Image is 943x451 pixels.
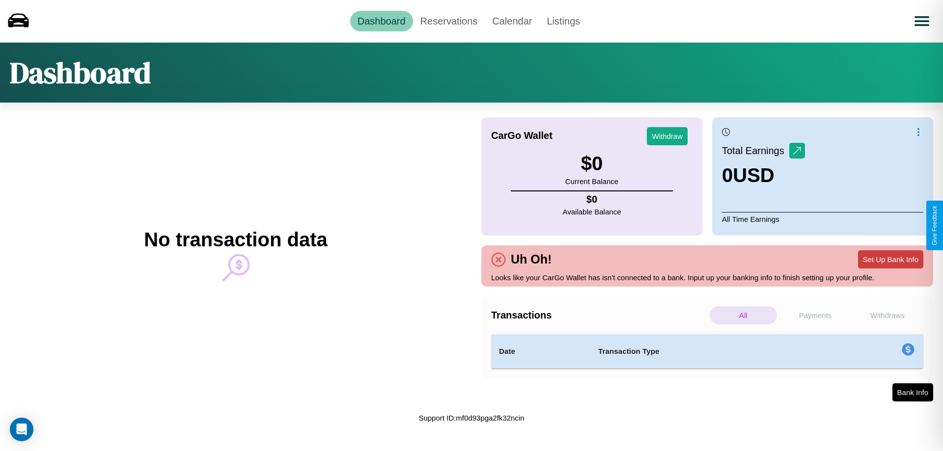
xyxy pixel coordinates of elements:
[10,53,151,93] h1: Dashboard
[506,252,556,266] h4: Uh Oh!
[782,306,849,324] p: Payments
[491,310,707,321] h4: Transactions
[563,205,621,218] p: Available Balance
[539,11,587,31] a: Listings
[722,142,789,159] p: Total Earnings
[722,164,805,186] h3: 0 USD
[491,334,923,369] table: simple table
[499,345,582,357] h4: Date
[10,418,33,441] div: Open Intercom Messenger
[565,175,618,188] p: Current Balance
[563,194,621,205] h4: $ 0
[413,11,485,31] a: Reservations
[144,229,327,251] h2: No transaction data
[854,306,921,324] p: Withdraws
[598,345,821,357] h4: Transaction Type
[491,130,553,141] h4: CarGo Wallet
[418,411,524,424] p: Support ID: mf0d93pga2fk32ncin
[350,11,413,31] a: Dashboard
[722,212,923,226] p: All Time Earnings
[710,306,777,324] p: All
[931,206,938,245] div: Give Feedback
[858,250,923,268] button: Set Up Bank Info
[647,127,688,145] button: Withdraw
[491,271,923,284] p: Looks like your CarGo Wallet has isn't connected to a bank. Input up your banking info to finish ...
[908,7,936,35] button: Open menu
[565,153,618,175] h3: $ 0
[892,383,933,401] button: Bank Info
[485,11,539,31] a: Calendar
